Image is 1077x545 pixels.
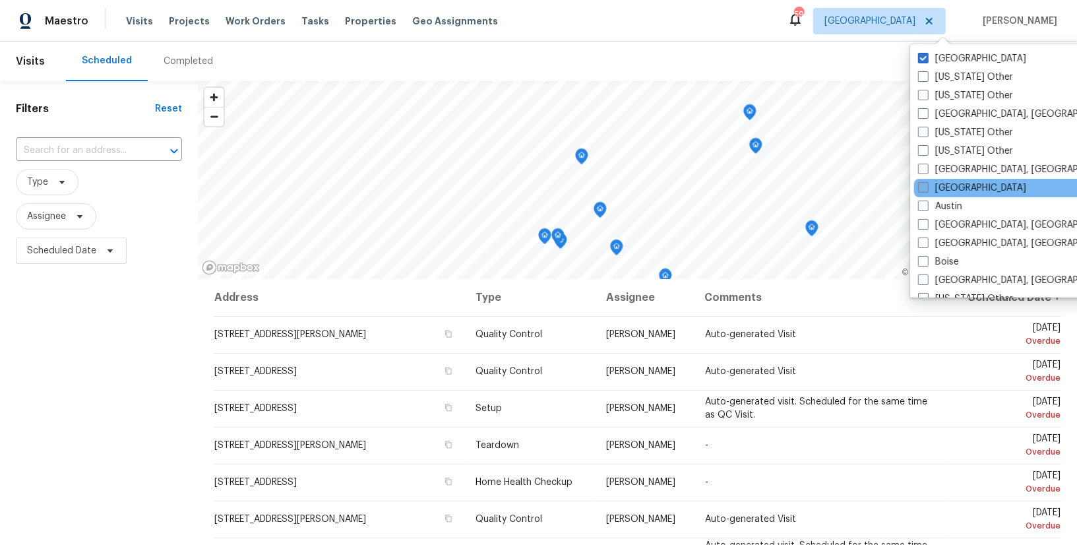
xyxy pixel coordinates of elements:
[551,228,565,249] div: Map marker
[794,8,803,21] div: 59
[82,54,132,67] div: Scheduled
[214,330,366,339] span: [STREET_ADDRESS][PERSON_NAME]
[705,367,796,376] span: Auto-generated Visit
[538,228,551,249] div: Map marker
[214,367,297,376] span: [STREET_ADDRESS]
[594,202,607,222] div: Map marker
[606,404,675,413] span: [PERSON_NAME]
[27,244,96,257] span: Scheduled Date
[27,176,48,189] span: Type
[705,515,796,524] span: Auto-generated Visit
[164,55,213,68] div: Completed
[412,15,498,28] span: Geo Assignments
[959,445,1061,459] div: Overdue
[606,367,675,376] span: [PERSON_NAME]
[214,515,366,524] span: [STREET_ADDRESS][PERSON_NAME]
[126,15,153,28] span: Visits
[465,279,596,316] th: Type
[16,102,155,115] h1: Filters
[606,441,675,450] span: [PERSON_NAME]
[575,148,588,169] div: Map marker
[805,220,818,241] div: Map marker
[959,508,1061,532] span: [DATE]
[918,89,1013,102] label: [US_STATE] Other
[443,439,454,451] button: Copy Address
[694,279,949,316] th: Comments
[743,104,756,125] div: Map marker
[705,397,927,420] span: Auto-generated visit. Scheduled for the same time as QC Visit.
[155,102,182,115] div: Reset
[204,88,224,107] button: Zoom in
[918,52,1026,65] label: [GEOGRAPHIC_DATA]
[443,476,454,488] button: Copy Address
[918,181,1026,195] label: [GEOGRAPHIC_DATA]
[824,15,915,28] span: [GEOGRAPHIC_DATA]
[948,279,1061,316] th: Scheduled Date ↑
[443,513,454,525] button: Copy Address
[959,397,1061,422] span: [DATE]
[959,519,1061,532] div: Overdue
[476,367,542,376] span: Quality Control
[606,330,675,339] span: [PERSON_NAME]
[214,279,465,316] th: Address
[902,268,939,277] a: Mapbox
[476,404,502,413] span: Setup
[959,323,1061,348] span: [DATE]
[45,15,88,28] span: Maestro
[169,15,210,28] span: Projects
[749,138,762,158] div: Map marker
[959,482,1061,496] div: Overdue
[476,478,572,487] span: Home Health Checkup
[610,240,623,260] div: Map marker
[606,478,675,487] span: [PERSON_NAME]
[918,292,1013,305] label: [US_STATE] Other
[959,371,1061,385] div: Overdue
[345,15,396,28] span: Properties
[476,330,542,339] span: Quality Control
[16,141,145,161] input: Search for an address...
[16,47,45,76] span: Visits
[959,471,1061,496] span: [DATE]
[959,408,1061,422] div: Overdue
[443,402,454,414] button: Copy Address
[596,279,694,316] th: Assignee
[918,144,1013,158] label: [US_STATE] Other
[301,16,329,26] span: Tasks
[476,515,542,524] span: Quality Control
[226,15,286,28] span: Work Orders
[214,441,366,450] span: [STREET_ADDRESS][PERSON_NAME]
[918,255,959,269] label: Boise
[214,404,297,413] span: [STREET_ADDRESS]
[705,478,708,487] span: -
[198,81,1077,279] canvas: Map
[959,335,1061,348] div: Overdue
[918,126,1013,139] label: [US_STATE] Other
[705,441,708,450] span: -
[443,328,454,340] button: Copy Address
[476,441,519,450] span: Teardown
[204,108,224,126] span: Zoom out
[606,515,675,524] span: [PERSON_NAME]
[918,200,962,213] label: Austin
[918,71,1013,84] label: [US_STATE] Other
[959,434,1061,459] span: [DATE]
[204,107,224,126] button: Zoom out
[705,330,796,339] span: Auto-generated Visit
[659,269,672,289] div: Map marker
[977,15,1057,28] span: [PERSON_NAME]
[202,260,260,275] a: Mapbox homepage
[165,142,183,160] button: Open
[959,360,1061,385] span: [DATE]
[27,210,66,223] span: Assignee
[443,365,454,377] button: Copy Address
[214,478,297,487] span: [STREET_ADDRESS]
